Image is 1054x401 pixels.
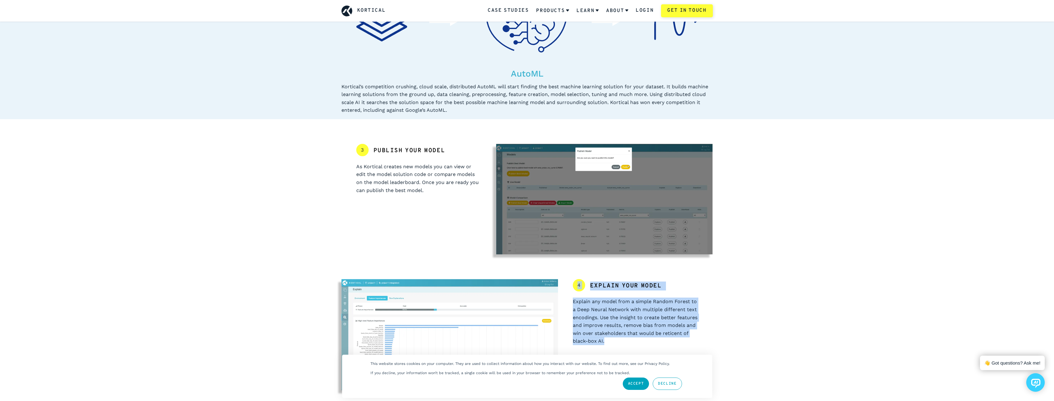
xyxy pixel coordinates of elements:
p: Explain any model from a simple Random Forest to a Deep Neural Network with multiple different te... [573,298,698,345]
a: Login [636,7,654,15]
span: 3 [356,144,369,156]
a: Learn [577,3,599,19]
p: As Kortical creates new models you can view or edit the model solution code or compare models on ... [356,163,482,194]
a: Kortical [357,7,386,15]
a: Products [536,3,569,19]
h2: AutoML [341,67,713,80]
a: About [606,3,628,19]
a: Decline [653,378,682,390]
a: Accept [623,378,649,390]
p: If you decline, your information won’t be tracked, a single cookie will be used in your browser t... [370,371,630,375]
span: 4 [573,279,585,291]
h2: Publish your model [374,146,445,155]
p: This website stores cookies on your computer. They are used to collect information about how you ... [370,361,670,366]
h2: Explain your model [590,282,662,290]
a: Get in touch [661,4,713,17]
img: Publish your model step platfom picture [496,144,713,254]
a: Case Studies [488,7,529,15]
div: Kortical’s competition crushing, cloud scale, distributed AutoML will start finding the best mach... [341,83,713,114]
img: Explain your model step platfom picture [341,279,558,391]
